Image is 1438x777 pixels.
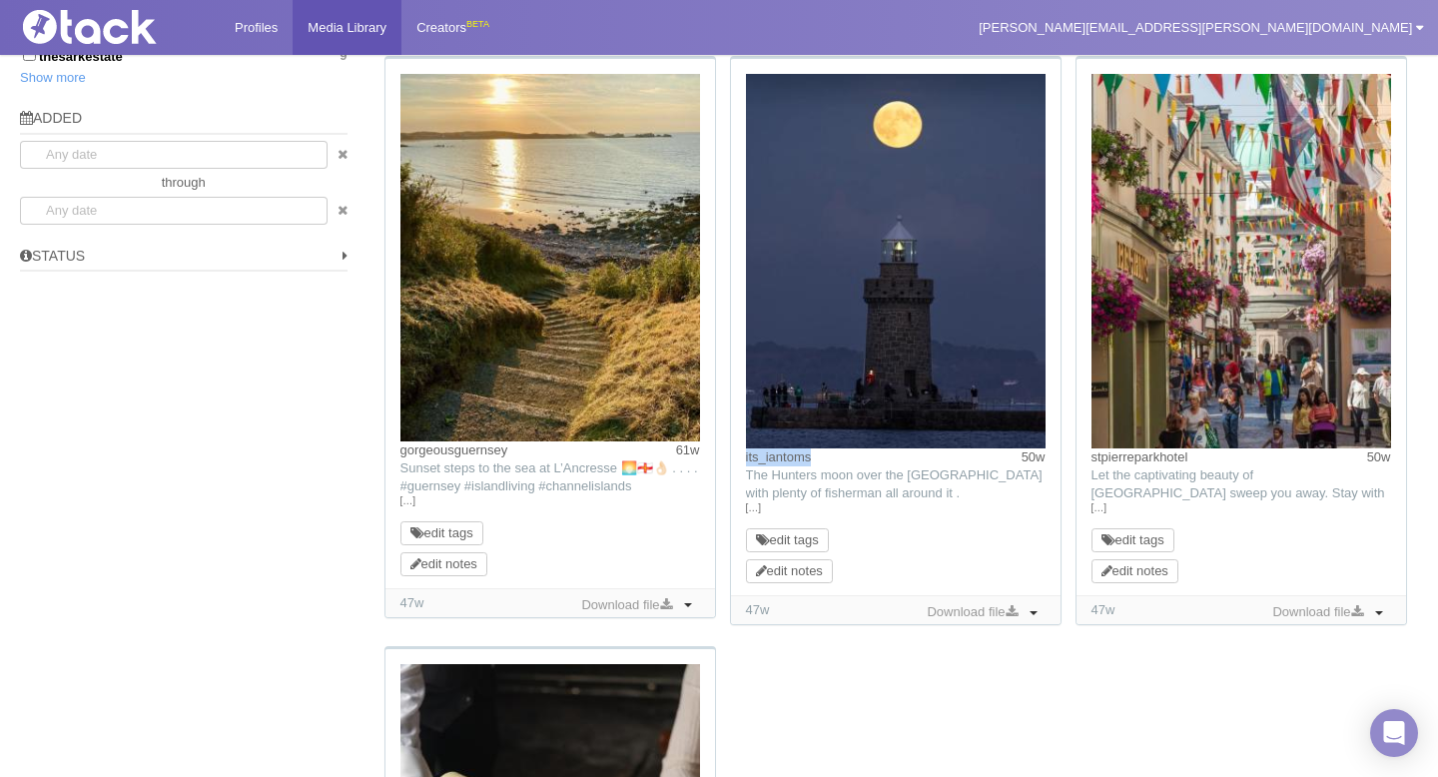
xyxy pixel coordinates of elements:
time: Posted: 23/10/2024, 19:02:47 [1367,448,1391,466]
a: edit tags [1101,532,1164,547]
div: through [20,169,348,197]
a: […] [400,492,700,510]
img: Tack [15,10,215,44]
a: clear [328,141,348,169]
a: gorgeousguernsey [400,442,508,457]
time: Posted: 20/10/2024, 18:41:57 [1022,448,1046,466]
span: Let the captivating beauty of [GEOGRAPHIC_DATA] sweep you away. Stay with us and enjoy a complime... [1091,467,1385,608]
a: edit tags [756,532,819,547]
h5: Status [20,249,348,272]
time: Posted: 03/08/2024, 19:53:46 [676,441,700,459]
span: Sunset steps to the sea at L’Ancresse 🌅🇬🇬👌🏻 . . . . #guernsey #islandliving #channelislands #grea... [400,460,698,565]
input: Any date [20,141,328,169]
input: Any date [20,197,328,225]
a: Download file [576,594,676,616]
a: edit notes [1101,563,1168,578]
div: Open Intercom Messenger [1370,709,1418,757]
span: 9 [340,48,347,64]
a: stpierreparkhotel [1091,449,1188,464]
a: clear [328,197,348,225]
a: Show more [20,70,86,85]
time: Added: 08/11/2024, 19:47:20 [746,602,770,617]
time: Added: 08/11/2024, 15:57:57 [1091,602,1115,617]
a: edit notes [410,556,477,571]
a: […] [1091,499,1391,517]
h5: Added [20,111,348,134]
time: Added: 10/11/2024, 00:56:32 [400,595,424,610]
div: BETA [466,14,489,35]
a: edit notes [756,563,823,578]
a: Download file [922,601,1022,623]
a: edit tags [410,525,473,540]
img: Image may contain: nature, outdoors, sky, scenery, horizon, path, grass, plant, trail, landscape,... [400,74,700,441]
img: Image may contain: nature, night, outdoors, astronomy, moon, architecture, beacon, building, ligh... [746,74,1046,448]
img: Image may contain: city, road, street, urban, neighborhood, alley, architecture, building, outdoo... [1091,74,1391,448]
span: The Hunters moon over the [GEOGRAPHIC_DATA] with plenty of fisherman all around it . ##visitguern... [746,467,1045,644]
a: its_iantoms [746,449,812,464]
a: Download file [1267,601,1367,623]
a: […] [746,499,1046,517]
